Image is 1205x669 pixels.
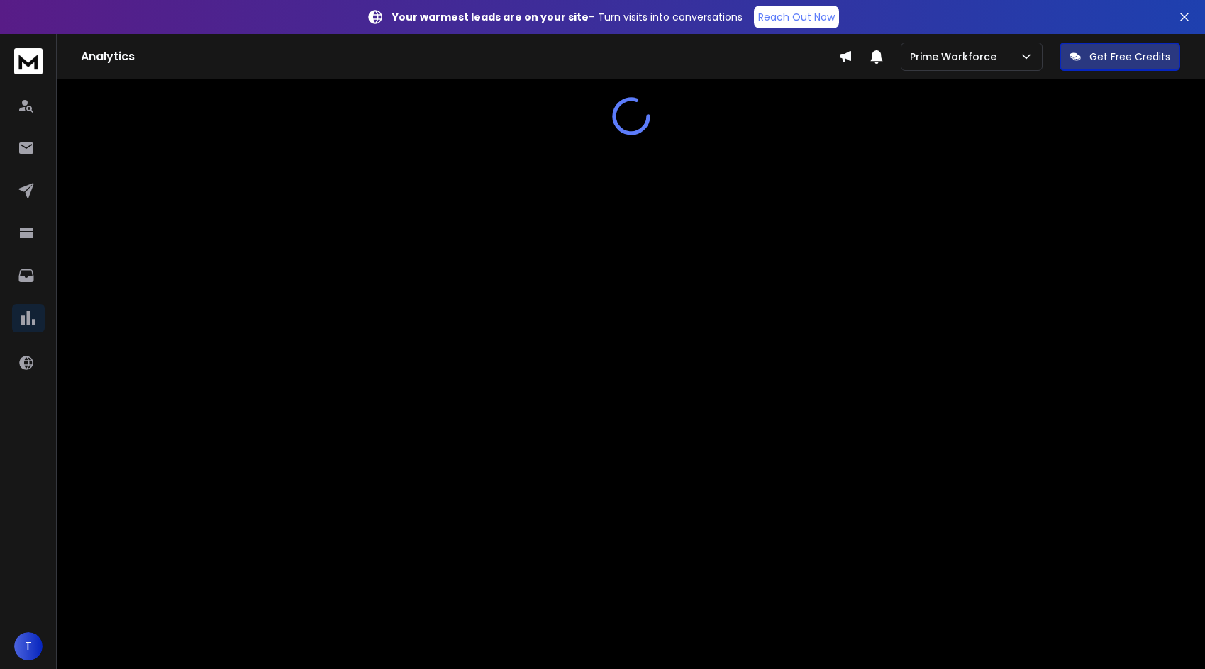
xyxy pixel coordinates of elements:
strong: Your warmest leads are on your site [392,10,589,24]
p: Reach Out Now [758,10,835,24]
button: T [14,632,43,660]
p: Prime Workforce [910,50,1002,64]
button: Get Free Credits [1060,43,1180,71]
a: Reach Out Now [754,6,839,28]
p: Get Free Credits [1089,50,1170,64]
h1: Analytics [81,48,838,65]
p: – Turn visits into conversations [392,10,743,24]
img: logo [14,48,43,74]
